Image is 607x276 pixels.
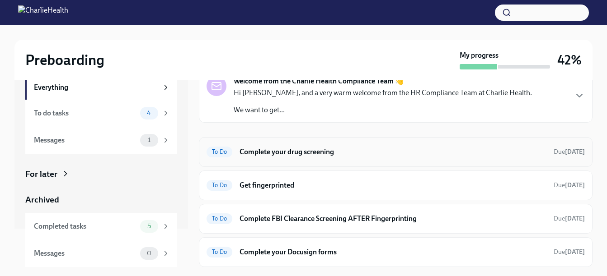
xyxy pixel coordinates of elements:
div: Messages [34,248,136,258]
span: 1 [142,137,156,143]
a: For later [25,168,177,180]
span: 5 [142,223,156,230]
img: CharlieHealth [18,5,68,20]
span: August 27th, 2025 09:00 [554,248,585,256]
div: Messages [34,135,136,145]
span: August 27th, 2025 09:00 [554,181,585,189]
span: To Do [207,182,232,189]
strong: [DATE] [565,148,585,156]
span: Due [554,215,585,222]
a: To DoComplete your drug screeningDue[DATE] [207,145,585,159]
a: Messages1 [25,127,177,154]
h2: Preboarding [25,51,104,69]
span: Due [554,148,585,156]
div: To do tasks [34,108,136,118]
strong: Welcome from the Charlie Health Compliance Team 👋 [234,76,404,86]
strong: [DATE] [565,181,585,189]
a: To DoComplete your Docusign formsDue[DATE] [207,245,585,259]
div: Everything [34,83,158,92]
a: Completed tasks5 [25,213,177,240]
span: August 27th, 2025 09:00 [554,147,585,156]
h6: Complete your Docusign forms [240,247,546,257]
span: 0 [141,250,157,257]
h6: Complete FBI Clearance Screening AFTER Fingerprinting [240,214,546,224]
a: To DoGet fingerprintedDue[DATE] [207,178,585,193]
span: To Do [207,248,232,255]
span: Due [554,181,585,189]
a: Everything [25,75,177,100]
a: To do tasks4 [25,100,177,127]
strong: My progress [460,51,499,60]
span: To Do [207,148,232,155]
div: For later [25,168,57,180]
span: August 30th, 2025 09:00 [554,214,585,223]
strong: [DATE] [565,248,585,256]
span: 4 [141,110,156,116]
h3: 42% [557,52,582,68]
a: To DoComplete FBI Clearance Screening AFTER FingerprintingDue[DATE] [207,212,585,226]
a: Archived [25,194,177,206]
p: Hi [PERSON_NAME], and a very warm welcome from the HR Compliance Team at Charlie Health. [234,88,532,98]
h6: Get fingerprinted [240,180,546,190]
span: To Do [207,215,232,222]
div: Completed tasks [34,221,136,231]
strong: [DATE] [565,215,585,222]
p: We want to get... [234,105,532,115]
h6: Complete your drug screening [240,147,546,157]
span: Due [554,248,585,256]
a: Messages0 [25,240,177,267]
